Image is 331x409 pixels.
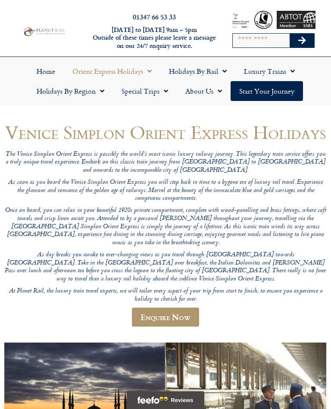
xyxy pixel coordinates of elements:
button: Search [290,34,315,47]
p: As soon as you board the Venice Simplon Orient Express you will step back in time to a bygone era... [4,179,327,203]
a: Holidays by Region [28,81,113,101]
nav: Menu [4,61,327,101]
img: Planet Rail Train Holidays Logo [22,26,66,37]
p: As day breaks you awake to ever-changing views as you travel through [GEOGRAPHIC_DATA] towards [G... [4,251,327,283]
a: Special Trips [113,81,177,101]
p: The Venice Simplon Orient Express is possibly the world’s most iconic luxury railway journey. Thi... [4,151,327,175]
a: About Us [177,81,231,101]
h1: Venice Simplon Orient Express Holidays [4,122,327,142]
a: 01347 66 53 33 [133,12,176,22]
p: Once on board, you can relax in your beautiful 1920s private compartment, complete with wood-pane... [4,207,327,247]
a: Start your Journey [231,81,303,101]
h6: [DATE] to [DATE] 9am – 5pm Outside of these times please leave a message on our 24/7 enquiry serv... [91,26,219,50]
a: Holidays by Rail [160,61,235,81]
a: Home [28,61,64,81]
a: Orient Express Holidays [64,61,160,81]
p: At Planet Rail, the luxury train travel experts, we will tailor every aspect of your trip from st... [4,287,327,303]
a: Luxury Trains [235,61,303,81]
a: Enquire Now [132,308,199,327]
